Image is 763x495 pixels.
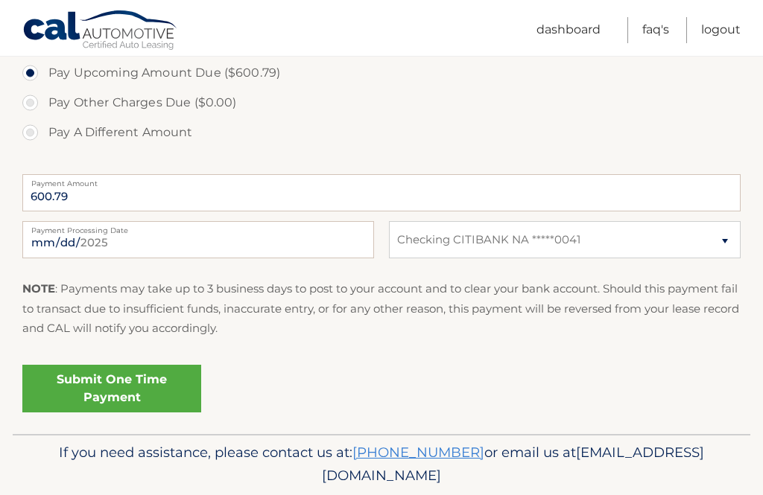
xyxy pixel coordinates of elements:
[22,174,741,186] label: Payment Amount
[22,365,201,412] a: Submit One Time Payment
[22,281,55,296] strong: NOTE
[22,174,741,211] input: Payment Amount
[22,58,741,88] label: Pay Upcoming Amount Due ($600.79)
[701,17,741,43] a: Logout
[22,118,741,147] label: Pay A Different Amount
[536,17,601,43] a: Dashboard
[22,279,741,338] p: : Payments may take up to 3 business days to post to your account and to clear your bank account....
[22,88,741,118] label: Pay Other Charges Due ($0.00)
[352,444,484,461] a: [PHONE_NUMBER]
[22,221,374,233] label: Payment Processing Date
[642,17,669,43] a: FAQ's
[22,221,374,258] input: Payment Date
[22,10,179,53] a: Cal Automotive
[35,441,728,488] p: If you need assistance, please contact us at: or email us at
